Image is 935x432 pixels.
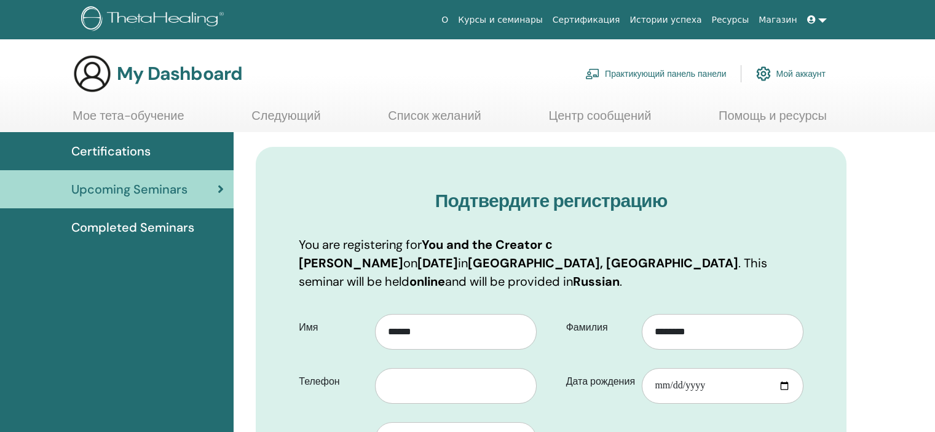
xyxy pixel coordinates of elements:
[299,190,803,212] h3: Подтвердите регистрацию
[299,235,803,291] p: You are registering for on in . This seminar will be held and will be provided in .
[585,60,726,87] a: Практикующий панель панели
[557,370,642,393] label: Дата рождения
[707,9,754,31] a: Ресурсы
[756,63,771,84] img: cog.svg
[719,108,827,132] a: Помощь и ресурсы
[436,9,453,31] a: О
[71,180,187,198] span: Upcoming Seminars
[81,6,228,34] img: logo.png
[548,9,625,31] a: Сертификация
[754,9,802,31] a: Магазин
[71,218,194,237] span: Completed Seminars
[73,108,184,132] a: Мое тета-обучение
[417,255,458,271] b: [DATE]
[290,370,375,393] label: Телефон
[557,316,642,339] label: Фамилия
[290,316,375,339] label: Имя
[625,9,707,31] a: Истории успеха
[117,63,242,85] h3: My Dashboard
[756,60,826,87] a: Мой аккаунт
[388,108,481,132] a: Список желаний
[71,142,151,160] span: Certifications
[548,108,651,132] a: Центр сообщений
[453,9,548,31] a: Курсы и семинары
[409,273,445,289] b: online
[468,255,738,271] b: [GEOGRAPHIC_DATA], [GEOGRAPHIC_DATA]
[251,108,320,132] a: Следующий
[299,237,552,271] b: You and the Creator с [PERSON_NAME]
[585,68,600,79] img: chalkboard-teacher.svg
[573,273,620,289] b: Russian
[73,54,112,93] img: generic-user-icon.jpg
